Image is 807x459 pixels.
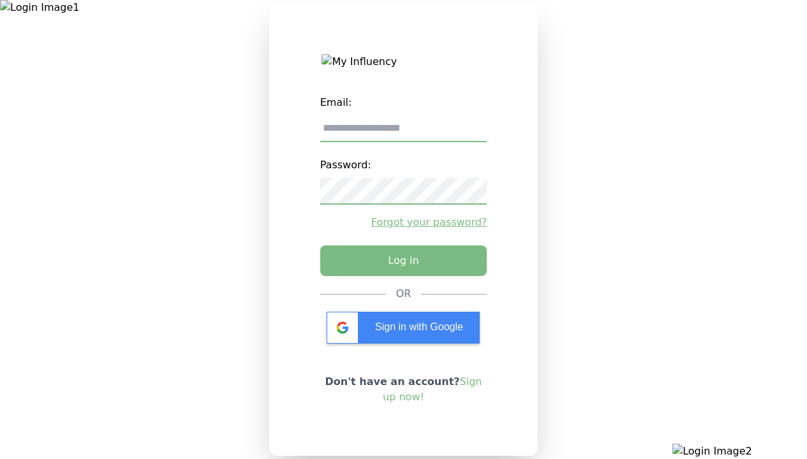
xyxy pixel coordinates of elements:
[320,374,487,405] p: Don't have an account?
[320,90,487,115] label: Email:
[327,312,480,344] div: Sign in with Google
[396,286,411,302] div: OR
[322,54,485,69] img: My Influency
[320,152,487,178] label: Password:
[320,215,487,230] a: Forgot your password?
[375,321,463,332] span: Sign in with Google
[672,444,807,459] img: Login Image2
[320,245,487,276] button: Log in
